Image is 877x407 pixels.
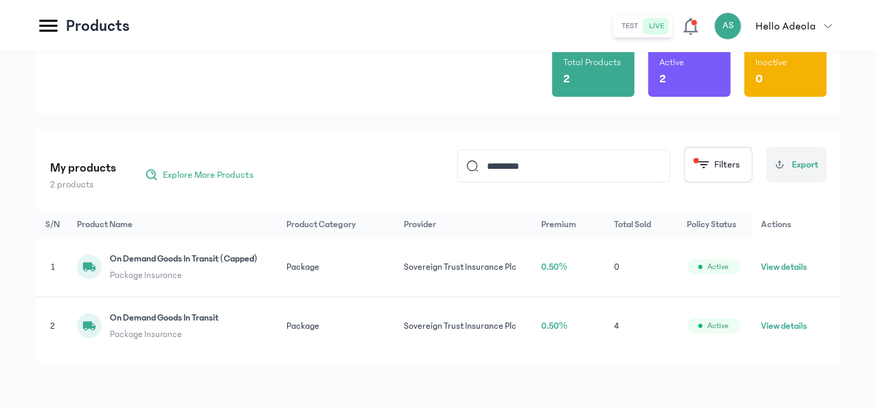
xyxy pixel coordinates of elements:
[708,261,729,272] span: Active
[163,168,253,182] span: Explore More Products
[614,321,619,331] span: 4
[659,69,666,89] p: 2
[110,311,218,325] span: On Demand Goods In Transit
[753,211,841,238] th: Actions
[396,238,533,296] td: Sovereign Trust Insurance Plc
[66,15,130,37] p: Products
[755,56,787,69] p: Inactive
[792,158,819,172] span: Export
[684,147,753,183] button: Filters
[278,238,395,296] td: Package
[50,321,55,331] span: 2
[755,18,816,34] p: Hello Adeola
[51,262,55,272] span: 1
[110,268,258,282] span: Package Insurance
[708,321,729,332] span: Active
[761,260,807,274] button: View details
[396,296,533,355] td: Sovereign Trust Insurance Plc
[616,18,643,34] button: test
[761,319,807,333] button: View details
[766,147,827,183] button: Export
[563,56,621,69] p: Total Products
[396,211,533,238] th: Provider
[50,159,116,178] p: My products
[541,321,568,331] span: 0.50%
[563,69,570,89] p: 2
[278,296,395,355] td: Package
[714,12,742,40] div: AS
[659,56,684,69] p: Active
[138,164,260,186] button: Explore More Products
[714,12,841,40] button: ASHello Adeola
[278,211,395,238] th: Product Category
[533,211,606,238] th: Premium
[36,211,69,238] th: S/N
[643,18,670,34] button: live
[110,252,258,266] span: On Demand Goods In Transit (Capped)
[606,211,679,238] th: Total Sold
[755,69,763,89] p: 0
[110,327,218,341] span: Package Insurance
[679,211,753,238] th: Policy Status
[541,262,568,272] span: 0.50%
[50,178,116,191] p: 2 products
[69,211,278,238] th: Product Name
[614,262,619,272] span: 0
